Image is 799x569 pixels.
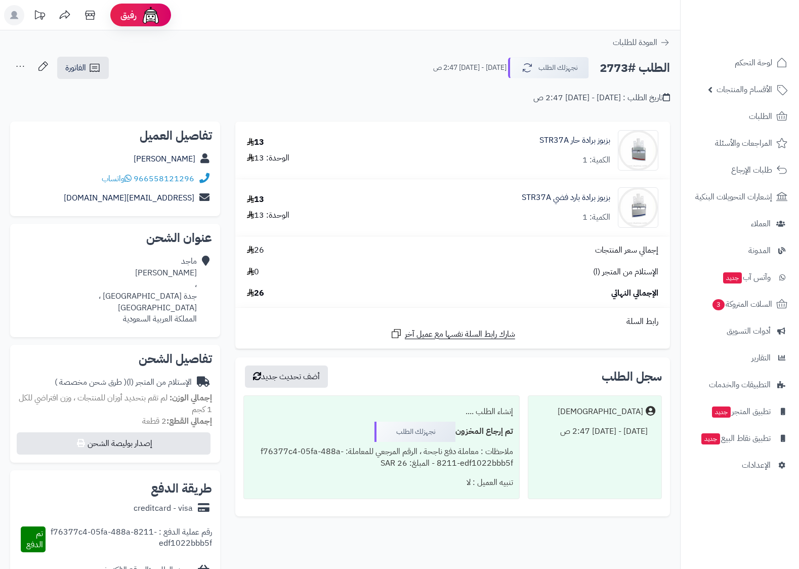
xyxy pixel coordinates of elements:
[600,58,670,78] h2: الطلب #2773
[55,376,127,388] span: ( طرق شحن مخصصة )
[250,442,513,473] div: ملاحظات : معاملة دفع ناجحة ، الرقم المرجعي للمعاملة: f76377c4-05fa-488a-8211-edf1022bbb5f - المبل...
[166,415,212,427] strong: إجمالي القطع:
[134,173,194,185] a: 966558121296
[700,431,771,445] span: تطبيق نقاط البيع
[613,36,657,49] span: العودة للطلبات
[141,5,161,25] img: ai-face.png
[687,399,793,424] a: تطبيق المتجرجديد
[717,83,772,97] span: الأقسام والمنتجات
[17,432,211,455] button: إصدار بوليصة الشحن
[687,238,793,263] a: المدونة
[18,256,197,325] div: ماجد [PERSON_NAME] ، جدة [GEOGRAPHIC_DATA] ، [GEOGRAPHIC_DATA] المملكة العربية السعودية
[170,392,212,404] strong: إجمالي الوزن:
[405,329,515,340] span: شارك رابط السلة نفسها مع عميل آخر
[582,154,610,166] div: الكمية: 1
[120,9,137,21] span: رفيق
[65,62,86,74] span: الفاتورة
[687,51,793,75] a: لوحة التحكم
[18,130,212,142] h2: تفاصيل العميل
[26,527,43,551] span: تم الدفع
[618,130,658,171] img: 1668328593-11002115-90x90.jpg
[751,217,771,231] span: العملاء
[742,458,771,472] span: الإعدادات
[433,63,507,73] small: [DATE] - [DATE] 2:47 ص
[695,190,772,204] span: إشعارات التحويلات البنكية
[134,503,193,514] div: creditcard - visa
[55,377,192,388] div: الإستلام من المتجر (ا)
[711,404,771,419] span: تطبيق المتجر
[735,56,772,70] span: لوحة التحكم
[247,194,264,206] div: 13
[751,351,771,365] span: التقارير
[701,433,720,444] span: جديد
[723,272,742,283] span: جديد
[250,473,513,493] div: تنبيه العميل : لا
[18,353,212,365] h2: تفاصيل الشحن
[749,109,772,124] span: الطلبات
[709,378,771,392] span: التطبيقات والخدمات
[727,324,771,338] span: أدوات التسويق
[748,243,771,258] span: المدونة
[687,346,793,370] a: التقارير
[618,187,658,228] img: 1668359732-11002116-90x90.jpg
[539,135,610,146] a: بزبوز برادة حار STR37A
[102,173,132,185] a: واتساب
[247,266,259,278] span: 0
[64,192,194,204] a: [EMAIL_ADDRESS][DOMAIN_NAME]
[27,5,52,28] a: تحديثات المنصة
[687,265,793,290] a: وآتس آبجديد
[247,245,264,256] span: 26
[19,392,212,416] span: لم تقم بتحديد أوزان للمنتجات ، وزن افتراضي للكل 1 كجم
[390,328,515,340] a: شارك رابط السلة نفسها مع عميل آخر
[18,232,212,244] h2: عنوان الشحن
[247,288,264,299] span: 26
[687,373,793,397] a: التطبيقات والخدمات
[247,210,289,221] div: الوحدة: 13
[142,415,212,427] small: 2 قطعة
[687,185,793,209] a: إشعارات التحويلات البنكية
[687,131,793,155] a: المراجعات والأسئلة
[711,297,772,311] span: السلات المتروكة
[533,92,670,104] div: تاريخ الطلب : [DATE] - [DATE] 2:47 ص
[595,245,658,256] span: إجمالي سعر المنتجات
[239,316,666,328] div: رابط السلة
[46,526,212,553] div: رقم عملية الدفع : f76377c4-05fa-488a-8211-edf1022bbb5f
[687,426,793,451] a: تطبيق نقاط البيعجديد
[582,212,610,223] div: الكمية: 1
[602,371,662,383] h3: سجل الطلب
[151,482,212,495] h2: طريقة الدفع
[722,270,771,284] span: وآتس آب
[374,422,455,442] div: نجهزلك الطلب
[593,266,658,278] span: الإستلام من المتجر (ا)
[57,57,109,79] a: الفاتورة
[522,192,610,204] a: بزبوز برادة بارد فضي STR37A
[247,152,289,164] div: الوحدة: 13
[247,137,264,148] div: 13
[455,425,513,437] b: تم إرجاع المخزون
[687,104,793,129] a: الطلبات
[134,153,195,165] a: [PERSON_NAME]
[687,292,793,316] a: السلات المتروكة3
[534,422,655,441] div: [DATE] - [DATE] 2:47 ص
[687,212,793,236] a: العملاء
[687,453,793,477] a: الإعدادات
[731,163,772,177] span: طلبات الإرجاع
[687,158,793,182] a: طلبات الإرجاع
[687,319,793,343] a: أدوات التسويق
[558,406,643,418] div: [DEMOGRAPHIC_DATA]
[712,407,731,418] span: جديد
[250,402,513,422] div: إنشاء الطلب ....
[715,136,772,150] span: المراجعات والأسئلة
[508,57,589,78] button: نجهزلك الطلب
[245,365,328,388] button: أضف تحديث جديد
[613,36,670,49] a: العودة للطلبات
[712,299,725,310] span: 3
[611,288,658,299] span: الإجمالي النهائي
